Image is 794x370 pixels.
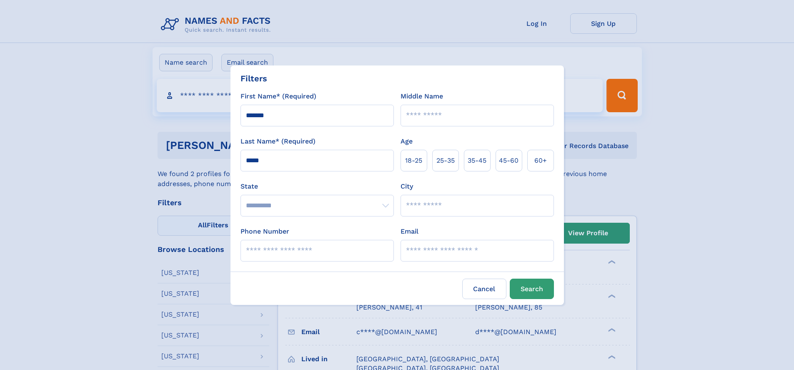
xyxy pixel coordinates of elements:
[401,181,413,191] label: City
[240,136,316,146] label: Last Name* (Required)
[510,279,554,299] button: Search
[240,91,316,101] label: First Name* (Required)
[401,136,413,146] label: Age
[240,72,267,85] div: Filters
[240,181,394,191] label: State
[499,156,518,166] span: 45‑60
[468,156,486,166] span: 35‑45
[462,279,506,299] label: Cancel
[401,227,418,237] label: Email
[240,227,289,237] label: Phone Number
[405,156,422,166] span: 18‑25
[436,156,455,166] span: 25‑35
[401,91,443,101] label: Middle Name
[534,156,547,166] span: 60+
